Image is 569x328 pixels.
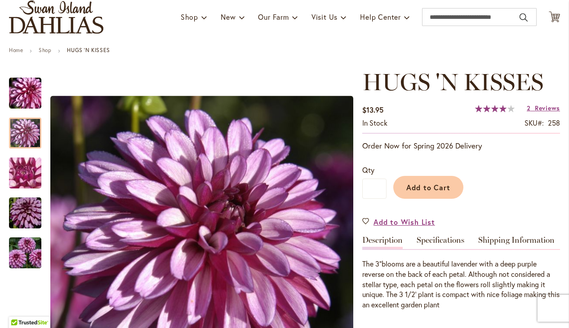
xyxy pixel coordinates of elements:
button: Add to Cart [393,176,463,199]
a: Shipping Information [478,236,555,249]
div: HUGS 'N KISSES [9,188,50,228]
div: HUGS 'N KISSES [9,69,50,109]
div: 80% [475,105,515,112]
a: Add to Wish List [362,217,435,227]
div: HUGS 'N KISSES [9,149,50,188]
div: HUGS 'N KISSES [9,228,41,268]
span: Qty [362,165,374,175]
span: Our Farm [258,12,289,22]
div: Availability [362,118,387,128]
a: Description [362,236,403,249]
div: HUGS 'N KISSES [9,109,50,149]
span: New [221,12,236,22]
a: 2 Reviews [527,104,560,112]
a: Shop [39,47,51,53]
a: Home [9,47,23,53]
span: $13.95 [362,105,383,114]
span: Reviews [535,104,560,112]
span: 2 [527,104,531,112]
a: store logo [9,0,103,34]
span: Add to Wish List [373,217,435,227]
iframe: Launch Accessibility Center [7,296,32,321]
strong: SKU [525,118,544,127]
p: Order Now for Spring 2026 Delivery [362,140,560,151]
span: In stock [362,118,387,127]
div: Detailed Product Info [362,236,560,310]
span: Visit Us [311,12,338,22]
div: The 3"blooms are a beautiful lavender with a deep purple reverse on the back of each petal. Altho... [362,259,560,310]
span: Help Center [360,12,401,22]
div: 258 [548,118,560,128]
span: Add to Cart [406,183,451,192]
a: Specifications [417,236,464,249]
span: Shop [181,12,198,22]
span: HUGS 'N KISSES [362,68,543,96]
strong: HUGS 'N KISSES [67,47,110,53]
